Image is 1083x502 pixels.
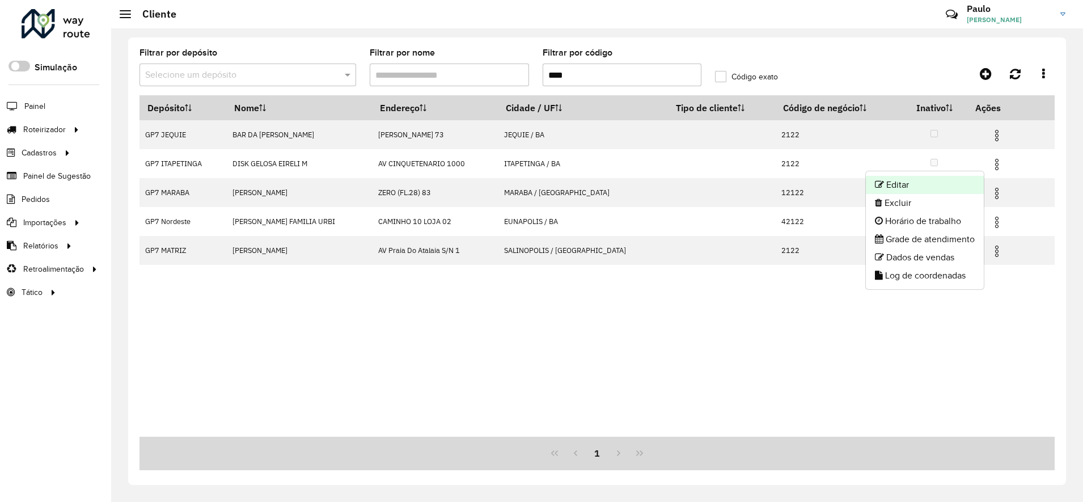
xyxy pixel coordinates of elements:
[776,207,902,236] td: 42122
[370,46,435,60] label: Filtrar por nome
[543,46,612,60] label: Filtrar por código
[866,267,984,285] li: Log de coordenadas
[498,149,668,178] td: ITAPETINGA / BA
[866,212,984,230] li: Horário de trabalho
[866,230,984,248] li: Grade de atendimento
[139,120,226,149] td: GP7 JEQUIE
[23,263,84,275] span: Retroalimentação
[776,236,902,265] td: 2122
[226,236,372,265] td: [PERSON_NAME]
[902,96,967,120] th: Inativo
[498,207,668,236] td: EUNAPOLIS / BA
[139,96,226,120] th: Depósito
[866,176,984,194] li: Editar
[23,124,66,136] span: Roteirizador
[139,178,226,207] td: GP7 MARABA
[776,96,902,120] th: Código de negócio
[139,236,226,265] td: GP7 MATRIZ
[139,149,226,178] td: GP7 ITAPETINGA
[22,193,50,205] span: Pedidos
[226,207,372,236] td: [PERSON_NAME] FAMILIA URBI
[373,207,498,236] td: CAMINHO 10 LOJA 02
[967,15,1052,25] span: [PERSON_NAME]
[373,178,498,207] td: ZERO (FL.28) 83
[498,120,668,149] td: JEQUIE / BA
[22,286,43,298] span: Tático
[373,96,498,120] th: Endereço
[23,217,66,229] span: Importações
[669,96,776,120] th: Tipo de cliente
[23,170,91,182] span: Painel de Sugestão
[24,100,45,112] span: Painel
[498,178,668,207] td: MARABA / [GEOGRAPHIC_DATA]
[139,46,217,60] label: Filtrar por depósito
[586,442,608,464] button: 1
[226,149,372,178] td: DISK GELOSA EIRELI M
[373,236,498,265] td: AV Praia Do Atalaia S/N 1
[226,96,372,120] th: Nome
[940,2,964,27] a: Contato Rápido
[139,207,226,236] td: GP7 Nordeste
[866,194,984,212] li: Excluir
[776,149,902,178] td: 2122
[498,236,668,265] td: SALINOPOLIS / [GEOGRAPHIC_DATA]
[35,61,77,74] label: Simulação
[22,147,57,159] span: Cadastros
[967,96,1035,120] th: Ações
[373,149,498,178] td: AV CINQUETENARIO 1000
[967,3,1052,14] h3: Paulo
[498,96,668,120] th: Cidade / UF
[23,240,58,252] span: Relatórios
[776,120,902,149] td: 2122
[776,178,902,207] td: 12122
[131,8,176,20] h2: Cliente
[373,120,498,149] td: [PERSON_NAME] 73
[226,178,372,207] td: [PERSON_NAME]
[715,71,778,83] label: Código exato
[226,120,372,149] td: BAR DA [PERSON_NAME]
[866,248,984,267] li: Dados de vendas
